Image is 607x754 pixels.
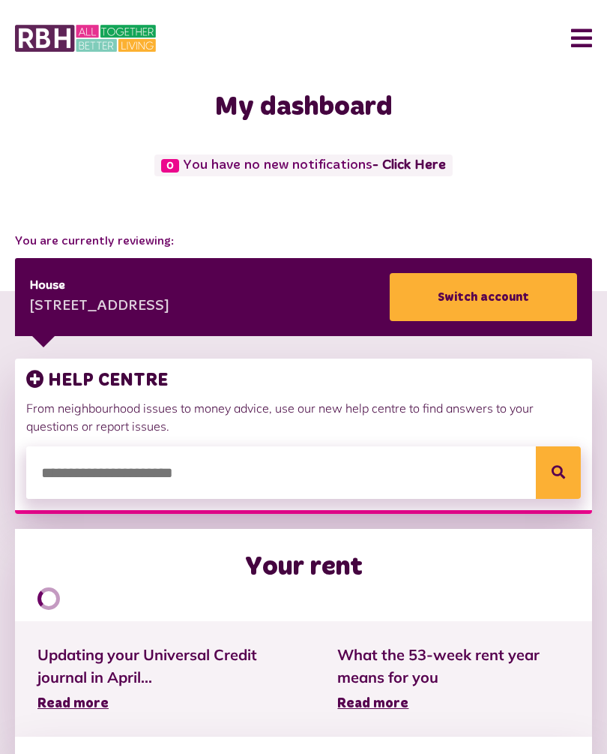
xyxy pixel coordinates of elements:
span: Read more [337,697,408,710]
span: You have no new notifications [154,155,452,176]
p: From neighbourhood issues to money advice, use our new help centre to find answers to your questi... [26,399,581,435]
a: What the 53-week rent year means for you Read more [337,644,570,714]
img: MyRBH [15,23,156,54]
span: 0 [161,159,179,173]
div: [STREET_ADDRESS] [30,296,169,318]
div: House [30,277,169,295]
h2: Your rent [245,551,363,584]
h1: My dashboard [15,92,592,124]
h3: HELP CENTRE [26,370,581,392]
span: Read more [37,697,109,710]
span: What the 53-week rent year means for you [337,644,570,689]
span: You are currently reviewing: [15,233,592,251]
a: - Click Here [372,158,446,172]
span: Updating your Universal Credit journal in April... [37,644,292,689]
a: Updating your Universal Credit journal in April... Read more [37,644,292,714]
a: Switch account [390,273,577,321]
